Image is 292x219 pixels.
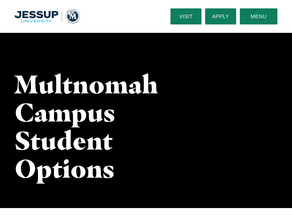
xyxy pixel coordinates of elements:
[15,9,80,24] img: Multnomah University Logo
[240,8,277,24] button: Menu
[15,70,171,182] h1: Multnomah Campus Student Options
[15,9,80,24] a: Home
[170,8,201,24] a: Visit
[205,8,236,24] a: Apply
